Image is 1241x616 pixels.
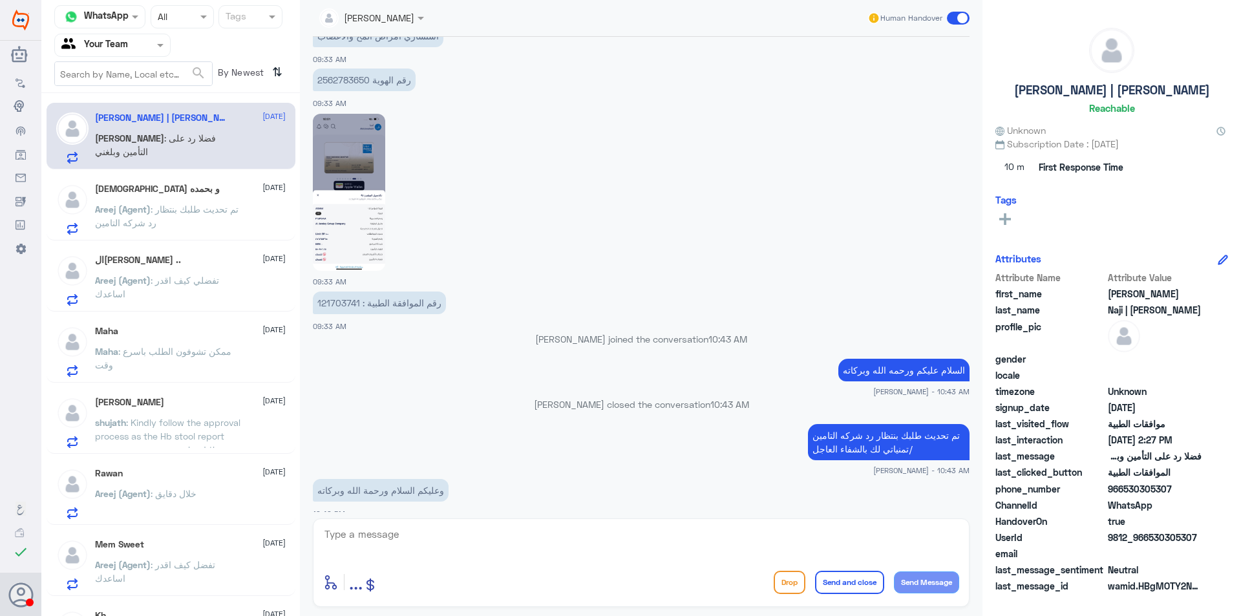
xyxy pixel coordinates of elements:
[1108,401,1202,414] span: 2024-06-14T14:23:54.337Z
[995,515,1105,528] span: HandoverOn
[1108,547,1202,560] span: null
[1089,102,1135,114] h6: Reachable
[1108,515,1202,528] span: true
[995,465,1105,479] span: last_clicked_button
[1108,465,1202,479] span: الموافقات الطبية
[1108,417,1202,430] span: موافقات الطبية
[313,509,345,518] span: 12:42 PM
[873,386,970,397] span: [PERSON_NAME] - 10:43 AM
[710,399,749,410] span: 10:43 AM
[1108,449,1202,463] span: فضلا رد على التأمين وبلغني
[313,69,416,91] p: 6/9/2025, 9:33 AM
[95,133,164,143] span: [PERSON_NAME]
[262,395,286,407] span: [DATE]
[1108,271,1202,284] span: Attribute Value
[262,182,286,193] span: [DATE]
[995,547,1105,560] span: email
[995,498,1105,512] span: ChannelId
[224,9,246,26] div: Tags
[349,568,363,597] button: ...
[894,571,959,593] button: Send Message
[191,65,206,81] span: search
[313,398,970,411] p: [PERSON_NAME] closed the conversation
[56,539,89,571] img: defaultAdmin.png
[995,368,1105,382] span: locale
[808,424,970,460] p: 6/9/2025, 10:43 AM
[1108,368,1202,382] span: null
[1108,498,1202,512] span: 2
[8,582,33,607] button: Avatar
[95,539,144,550] h5: Mem Sweet
[1108,433,1202,447] span: 2025-09-06T11:27:40.551Z
[995,401,1105,414] span: signup_date
[995,482,1105,496] span: phone_number
[55,62,212,85] input: Search by Name, Local etc…
[995,303,1105,317] span: last_name
[95,275,151,286] span: Areej (Agent)
[95,204,151,215] span: Areej (Agent)
[995,156,1034,179] span: 10 m
[1108,352,1202,366] span: null
[262,324,286,335] span: [DATE]
[95,346,118,357] span: Maha
[995,417,1105,430] span: last_visited_flow
[95,417,240,482] span: : Kindly follow the approval process as the Hb stool report came now can you upload the report to...
[61,36,81,55] img: yourTeam.svg
[213,61,267,87] span: By Newest
[61,7,81,27] img: whatsapp.png
[313,55,346,63] span: 09:33 AM
[995,123,1046,137] span: Unknown
[262,253,286,264] span: [DATE]
[995,433,1105,447] span: last_interaction
[995,563,1105,577] span: last_message_sentiment
[13,544,28,560] i: check
[873,465,970,476] span: [PERSON_NAME] - 10:43 AM
[880,12,942,24] span: Human Handover
[95,275,219,299] span: : تفضلي كيف اقدر اساعدك
[1108,579,1202,593] span: wamid.HBgMOTY2NTMwMzA1MzA3FQIAEhgUM0FCNjMzNzE0QzE2OTUwOTA5QTIA
[815,571,884,594] button: Send and close
[95,346,231,370] span: : ممكن تشوفون الطلب باسرع وقت
[95,112,229,123] h5: Ahmed Naji | احمد ناجي
[995,194,1017,206] h6: Tags
[95,255,181,266] h5: الحمدلله ..
[313,99,346,107] span: 09:33 AM
[1108,563,1202,577] span: 0
[995,449,1105,463] span: last_message
[995,253,1041,264] h6: Attributes
[1039,160,1123,174] span: First Response Time
[1090,28,1134,72] img: defaultAdmin.png
[56,397,89,429] img: defaultAdmin.png
[95,559,151,570] span: Areej (Agent)
[95,397,164,408] h5: shujath mohammed
[262,466,286,478] span: [DATE]
[1108,531,1202,544] span: 9812_966530305307
[995,385,1105,398] span: timezone
[56,326,89,358] img: defaultAdmin.png
[313,277,346,286] span: 09:33 AM
[1108,482,1202,496] span: 966530305307
[56,468,89,500] img: defaultAdmin.png
[313,479,449,502] p: 6/9/2025, 12:42 PM
[262,537,286,549] span: [DATE]
[774,571,805,594] button: Drop
[95,184,220,195] h5: سبحان الله و بحمده
[995,320,1105,350] span: profile_pic
[995,271,1105,284] span: Attribute Name
[1108,385,1202,398] span: Unknown
[1108,320,1140,352] img: defaultAdmin.png
[313,322,346,330] span: 09:33 AM
[95,559,215,584] span: : تفضل كيف اقدر اساعدك
[1108,303,1202,317] span: Naji | احمد ناجي
[349,570,363,593] span: ...
[995,579,1105,593] span: last_message_id
[56,184,89,216] img: defaultAdmin.png
[95,417,126,428] span: shujath
[1108,287,1202,301] span: Ahmed
[56,112,89,145] img: defaultAdmin.png
[95,488,151,499] span: Areej (Agent)
[95,204,239,228] span: : تم تحديث طلبك بنتظار رد شركه التامين
[191,63,206,84] button: search
[1014,83,1210,98] h5: [PERSON_NAME] | [PERSON_NAME]
[95,468,123,479] h5: Rawan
